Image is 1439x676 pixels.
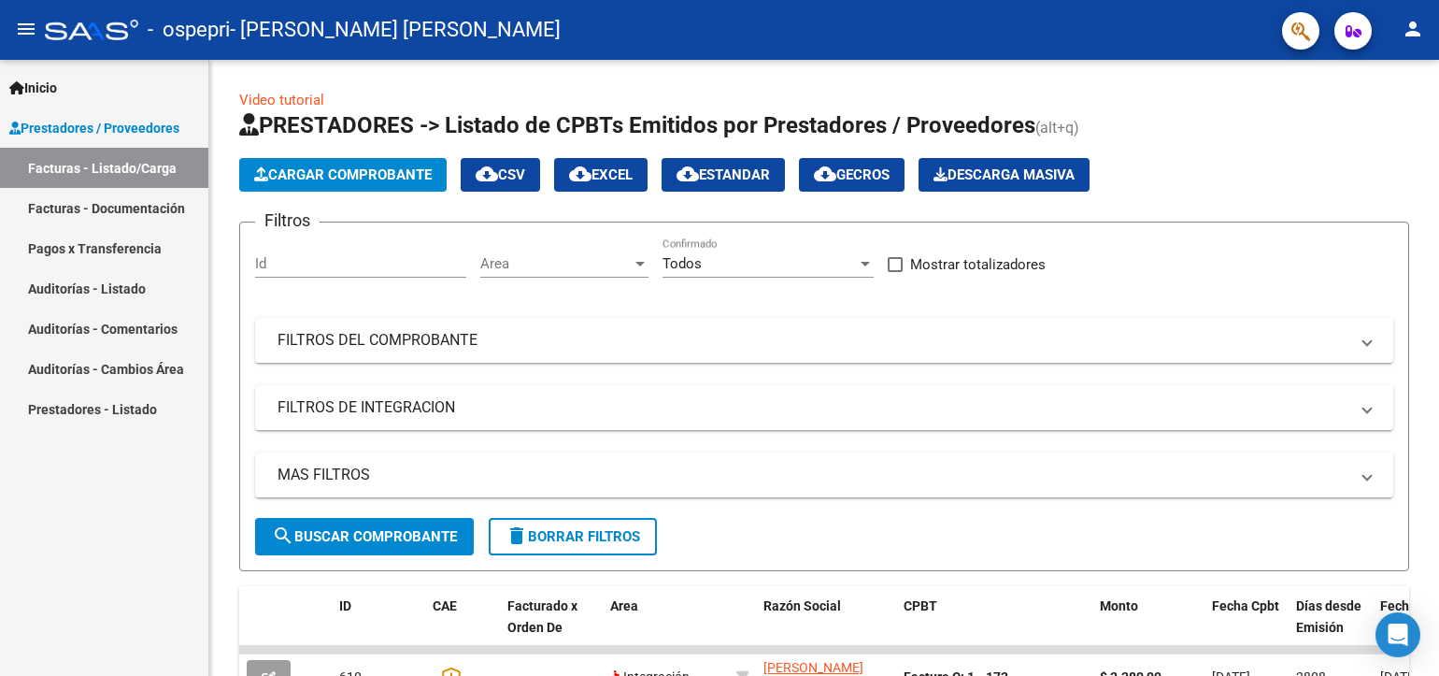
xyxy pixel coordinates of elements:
[433,598,457,613] span: CAE
[489,518,657,555] button: Borrar Filtros
[255,208,320,234] h3: Filtros
[1289,586,1373,669] datatable-header-cell: Días desde Emisión
[9,78,57,98] span: Inicio
[799,158,905,192] button: Gecros
[1402,18,1424,40] mat-icon: person
[1100,598,1138,613] span: Monto
[476,163,498,185] mat-icon: cloud_download
[919,158,1090,192] app-download-masive: Descarga masiva de comprobantes (adjuntos)
[569,163,591,185] mat-icon: cloud_download
[910,253,1046,276] span: Mostrar totalizadores
[677,166,770,183] span: Estandar
[255,385,1393,430] mat-expansion-panel-header: FILTROS DE INTEGRACION
[332,586,425,669] datatable-header-cell: ID
[272,528,457,545] span: Buscar Comprobante
[677,163,699,185] mat-icon: cloud_download
[569,166,633,183] span: EXCEL
[230,9,561,50] span: - [PERSON_NAME] [PERSON_NAME]
[1092,586,1204,669] datatable-header-cell: Monto
[425,586,500,669] datatable-header-cell: CAE
[461,158,540,192] button: CSV
[763,598,841,613] span: Razón Social
[500,586,603,669] datatable-header-cell: Facturado x Orden De
[239,92,324,108] a: Video tutorial
[662,158,785,192] button: Estandar
[480,255,632,272] span: Area
[278,465,1348,485] mat-panel-title: MAS FILTROS
[255,453,1393,497] mat-expansion-panel-header: MAS FILTROS
[1035,119,1079,137] span: (alt+q)
[278,330,1348,351] mat-panel-title: FILTROS DEL COMPROBANTE
[814,166,890,183] span: Gecros
[1204,586,1289,669] datatable-header-cell: Fecha Cpbt
[148,9,230,50] span: - ospepri
[255,318,1393,363] mat-expansion-panel-header: FILTROS DEL COMPROBANTE
[610,598,638,613] span: Area
[1296,598,1361,635] span: Días desde Emisión
[507,598,577,635] span: Facturado x Orden De
[896,586,1092,669] datatable-header-cell: CPBT
[603,586,729,669] datatable-header-cell: Area
[506,525,528,547] mat-icon: delete
[756,586,896,669] datatable-header-cell: Razón Social
[239,158,447,192] button: Cargar Comprobante
[339,598,351,613] span: ID
[278,397,1348,418] mat-panel-title: FILTROS DE INTEGRACION
[1212,598,1279,613] span: Fecha Cpbt
[272,525,294,547] mat-icon: search
[904,598,937,613] span: CPBT
[255,518,474,555] button: Buscar Comprobante
[476,166,525,183] span: CSV
[554,158,648,192] button: EXCEL
[9,118,179,138] span: Prestadores / Proveedores
[814,163,836,185] mat-icon: cloud_download
[239,112,1035,138] span: PRESTADORES -> Listado de CPBTs Emitidos por Prestadores / Proveedores
[663,255,702,272] span: Todos
[933,166,1075,183] span: Descarga Masiva
[506,528,640,545] span: Borrar Filtros
[1375,612,1420,657] div: Open Intercom Messenger
[1380,598,1432,635] span: Fecha Recibido
[254,166,432,183] span: Cargar Comprobante
[919,158,1090,192] button: Descarga Masiva
[15,18,37,40] mat-icon: menu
